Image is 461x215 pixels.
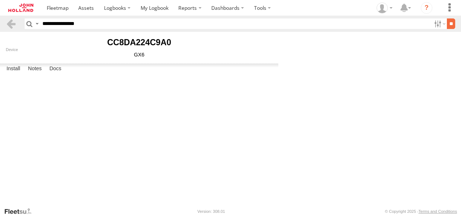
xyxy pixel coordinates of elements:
[2,2,40,14] a: Return to Dashboard
[431,18,447,29] label: Search Filter Options
[198,209,225,214] div: Version: 308.01
[419,209,457,214] a: Terms and Conditions
[8,4,33,12] img: jhg-logo.svg
[6,47,273,52] div: Device
[107,38,171,47] b: CC8DA224C9A0
[34,18,40,29] label: Search Query
[421,2,432,14] i: ?
[385,209,457,214] div: © Copyright 2025 -
[24,64,45,74] label: Notes
[6,52,273,58] div: GX6
[6,18,16,29] a: Back to previous Page
[3,64,24,74] label: Install
[4,208,37,215] a: Visit our Website
[374,3,395,13] div: Adam Dippie
[46,64,65,74] label: Docs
